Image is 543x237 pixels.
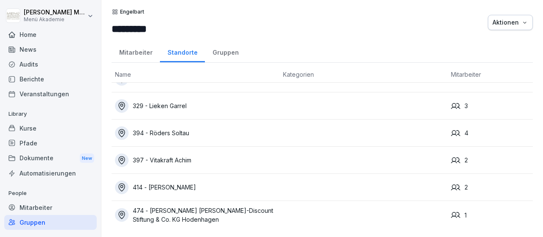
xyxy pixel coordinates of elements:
p: Library [4,107,97,121]
a: Audits [4,57,97,72]
a: Kurse [4,121,97,136]
th: Kategorien [280,67,448,83]
div: 2 [451,156,530,165]
p: Menü Akademie [24,17,86,22]
div: Aktionen [493,18,528,27]
div: 397 - Vitakraft Achim [115,153,276,167]
div: 1 [451,210,530,220]
a: Veranstaltungen [4,86,97,101]
div: 4 [451,128,530,138]
a: News [4,42,97,57]
div: 329 - Lieken Garrel [115,99,276,113]
div: Dokumente [4,151,97,166]
a: Pfade [4,136,97,151]
div: 394 - Röders Soltau [115,126,276,140]
p: Engelbart [120,9,144,15]
button: Aktionen [488,15,533,30]
div: 474 - [PERSON_NAME] [PERSON_NAME]-Discount Stiftung & Co. KG Hodenhagen [115,206,276,224]
a: DokumenteNew [4,151,97,166]
a: Home [4,27,97,42]
a: Standorte [160,41,205,62]
div: New [80,153,94,163]
a: Gruppen [205,41,246,62]
div: 3 [451,101,530,111]
a: Mitarbeiter [112,41,160,62]
p: [PERSON_NAME] Macke [24,9,86,16]
a: Automatisierungen [4,166,97,181]
a: Berichte [4,72,97,86]
p: People [4,187,97,200]
a: Mitarbeiter [4,200,97,215]
a: Gruppen [4,215,97,230]
th: Name [112,67,280,83]
div: 2 [451,183,530,192]
div: 414 - [PERSON_NAME] [115,181,276,194]
th: Mitarbeiter [448,67,533,83]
